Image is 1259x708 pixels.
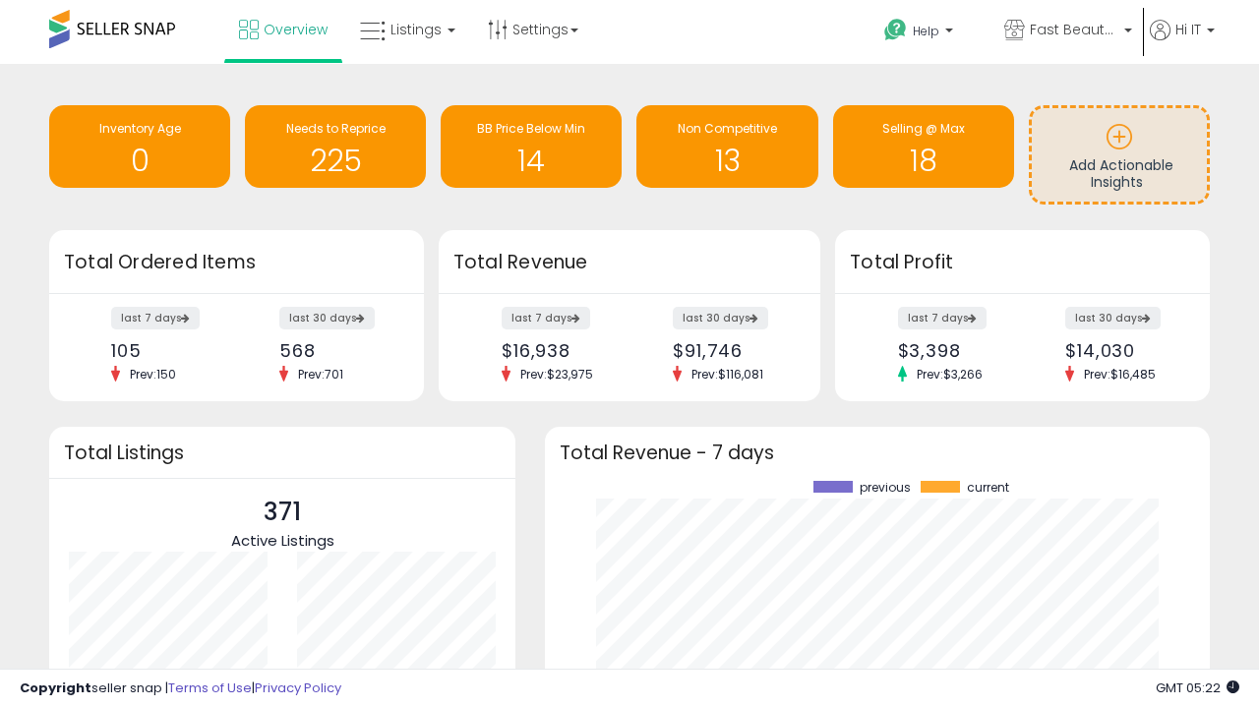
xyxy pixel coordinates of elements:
[231,494,334,531] p: 371
[1030,20,1118,39] span: Fast Beauty ([GEOGRAPHIC_DATA])
[560,445,1195,460] h3: Total Revenue - 7 days
[860,481,911,495] span: previous
[1032,108,1207,202] a: Add Actionable Insights
[1069,155,1173,193] span: Add Actionable Insights
[1074,366,1166,383] span: Prev: $16,485
[49,105,230,188] a: Inventory Age 0
[453,249,806,276] h3: Total Revenue
[898,307,987,329] label: last 7 days
[390,20,442,39] span: Listings
[255,145,416,177] h1: 225
[99,120,181,137] span: Inventory Age
[510,366,603,383] span: Prev: $23,975
[111,307,200,329] label: last 7 days
[111,340,221,361] div: 105
[833,105,1014,188] a: Selling @ Max 18
[279,307,375,329] label: last 30 days
[869,3,987,64] a: Help
[883,18,908,42] i: Get Help
[1065,307,1161,329] label: last 30 days
[1156,678,1239,697] span: 2025-08-13 05:22 GMT
[286,120,386,137] span: Needs to Reprice
[120,366,186,383] span: Prev: 150
[288,366,353,383] span: Prev: 701
[1175,20,1201,39] span: Hi IT
[678,120,777,137] span: Non Competitive
[913,23,939,39] span: Help
[64,249,409,276] h3: Total Ordered Items
[450,145,612,177] h1: 14
[898,340,1008,361] div: $3,398
[279,340,390,361] div: 568
[967,481,1009,495] span: current
[1065,340,1175,361] div: $14,030
[441,105,622,188] a: BB Price Below Min 14
[636,105,817,188] a: Non Competitive 13
[673,307,768,329] label: last 30 days
[245,105,426,188] a: Needs to Reprice 225
[264,20,328,39] span: Overview
[682,366,773,383] span: Prev: $116,081
[502,307,590,329] label: last 7 days
[231,530,334,551] span: Active Listings
[882,120,965,137] span: Selling @ Max
[907,366,992,383] span: Prev: $3,266
[646,145,808,177] h1: 13
[59,145,220,177] h1: 0
[850,249,1195,276] h3: Total Profit
[20,678,91,697] strong: Copyright
[20,679,341,698] div: seller snap | |
[1150,20,1215,64] a: Hi IT
[64,445,501,460] h3: Total Listings
[255,678,341,697] a: Privacy Policy
[168,678,252,697] a: Terms of Use
[673,340,786,361] div: $91,746
[843,145,1004,177] h1: 18
[502,340,615,361] div: $16,938
[477,120,585,137] span: BB Price Below Min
